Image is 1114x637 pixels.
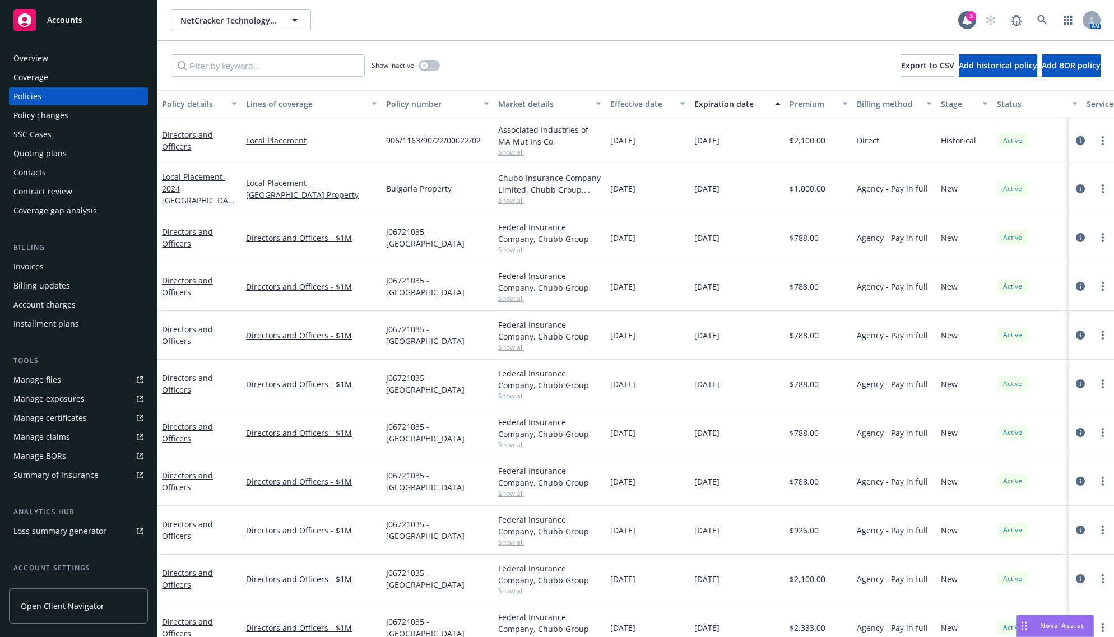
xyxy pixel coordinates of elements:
[246,329,377,341] a: Directors and Officers - $1M
[13,145,67,162] div: Quoting plans
[1096,328,1110,342] a: more
[790,622,825,634] span: $2,333.00
[162,226,213,249] a: Directors and Officers
[162,470,213,492] a: Directors and Officers
[9,409,148,427] a: Manage certificates
[1031,9,1053,31] a: Search
[1096,621,1110,634] a: more
[694,622,720,634] span: [DATE]
[9,371,148,389] a: Manage files
[790,378,819,390] span: $788.00
[498,514,601,537] div: Federal Insurance Company, Chubb Group
[1096,134,1110,147] a: more
[1016,615,1094,637] button: Nova Assist
[1074,231,1087,244] a: circleInformation
[857,329,928,341] span: Agency - Pay in full
[857,427,928,439] span: Agency - Pay in full
[9,578,148,596] a: Service team
[162,129,213,152] a: Directors and Officers
[498,440,601,449] span: Show all
[386,469,489,493] span: J06721035 - [GEOGRAPHIC_DATA]
[246,524,377,536] a: Directors and Officers - $1M
[1074,572,1087,585] a: circleInformation
[1001,379,1024,389] span: Active
[9,447,148,465] a: Manage BORs
[498,562,601,586] div: Federal Insurance Company, Chubb Group
[162,568,213,590] a: Directors and Officers
[790,524,819,536] span: $926.00
[13,428,70,446] div: Manage claims
[13,258,44,276] div: Invoices
[857,524,928,536] span: Agency - Pay in full
[13,87,41,105] div: Policies
[1001,574,1024,584] span: Active
[785,90,852,117] button: Premium
[386,421,489,444] span: J06721035 - [GEOGRAPHIC_DATA]
[1074,134,1087,147] a: circleInformation
[1074,475,1087,488] a: circleInformation
[162,421,213,444] a: Directors and Officers
[694,378,720,390] span: [DATE]
[694,232,720,244] span: [DATE]
[13,371,61,389] div: Manage files
[498,368,601,391] div: Federal Insurance Company, Chubb Group
[47,16,82,25] span: Accounts
[1096,182,1110,196] a: more
[246,232,377,244] a: Directors and Officers - $1M
[13,68,48,86] div: Coverage
[9,258,148,276] a: Invoices
[790,232,819,244] span: $788.00
[494,90,606,117] button: Market details
[498,342,601,352] span: Show all
[936,90,992,117] button: Stage
[1057,9,1079,31] a: Switch app
[857,98,920,110] div: Billing method
[901,54,954,77] button: Export to CSV
[610,281,635,292] span: [DATE]
[1074,377,1087,390] a: circleInformation
[13,409,87,427] div: Manage certificates
[13,315,79,333] div: Installment plans
[386,372,489,396] span: J06721035 - [GEOGRAPHIC_DATA]
[694,573,720,585] span: [DATE]
[13,49,48,67] div: Overview
[790,476,819,487] span: $788.00
[162,519,213,541] a: Directors and Officers
[9,106,148,124] a: Policy changes
[386,183,452,194] span: Bulgaria Property
[171,54,365,77] input: Filter by keyword...
[959,54,1037,77] button: Add historical policy
[498,391,601,401] span: Show all
[13,522,106,540] div: Loss summary generator
[1001,233,1024,243] span: Active
[694,476,720,487] span: [DATE]
[498,245,601,254] span: Show all
[941,134,976,146] span: Historical
[13,466,99,484] div: Summary of insurance
[180,15,277,26] span: NetCracker Technology Corporation
[9,4,148,36] a: Accounts
[9,87,148,105] a: Policies
[790,329,819,341] span: $788.00
[852,90,936,117] button: Billing method
[1001,136,1024,146] span: Active
[790,134,825,146] span: $2,100.00
[941,232,958,244] span: New
[9,68,148,86] a: Coverage
[1001,281,1024,291] span: Active
[992,90,1082,117] button: Status
[498,147,601,157] span: Show all
[980,9,1002,31] a: Start snowing
[21,600,104,612] span: Open Client Navigator
[790,427,819,439] span: $788.00
[9,49,148,67] a: Overview
[162,373,213,395] a: Directors and Officers
[498,98,589,110] div: Market details
[694,183,720,194] span: [DATE]
[941,427,958,439] span: New
[9,125,148,143] a: SSC Cases
[9,390,148,408] span: Manage exposures
[941,183,958,194] span: New
[162,275,213,297] a: Directors and Officers
[9,506,148,518] div: Analytics hub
